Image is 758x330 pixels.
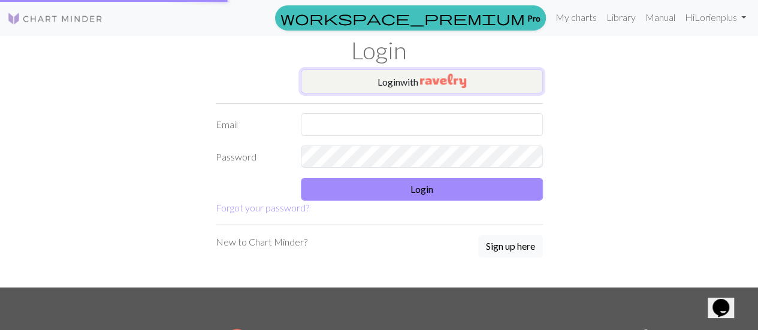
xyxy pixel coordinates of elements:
[602,5,641,29] a: Library
[551,5,602,29] a: My charts
[301,178,543,201] button: Login
[478,235,543,259] a: Sign up here
[641,5,680,29] a: Manual
[478,235,543,258] button: Sign up here
[209,113,294,136] label: Email
[420,74,466,88] img: Ravelry
[216,235,307,249] p: New to Chart Minder?
[216,202,309,213] a: Forgot your password?
[7,11,103,26] img: Logo
[708,282,746,318] iframe: chat widget
[680,5,751,29] a: HiLorienplus
[301,69,543,93] button: Loginwith
[280,10,525,26] span: workspace_premium
[275,5,546,31] a: Pro
[38,36,721,65] h1: Login
[209,146,294,168] label: Password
